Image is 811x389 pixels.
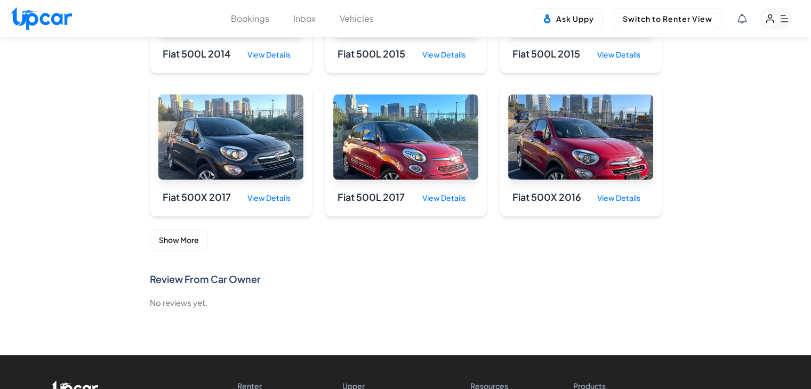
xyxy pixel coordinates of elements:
[163,190,231,206] div: Fiat 500X 2017
[11,7,72,30] img: Upcar Logo
[512,46,580,63] div: Fiat 500L 2015
[338,190,405,206] div: Fiat 500L 2017
[614,8,721,29] button: Switch to Renter View
[414,45,474,64] div: View Details
[150,272,662,287] h2: Review From Car Owner
[158,94,303,180] img: Fiat 500X 2017
[512,190,581,206] div: Fiat 500X 2016
[338,46,405,63] div: Fiat 500L 2015
[231,12,269,25] button: Bookings
[163,46,231,63] div: Fiat 500L 2014
[508,94,653,180] img: Fiat 500X 2016
[239,188,299,208] div: View Details
[333,94,478,180] img: Fiat 500L 2017
[150,229,208,250] button: Show More
[239,45,299,64] div: View Details
[150,295,662,310] p: No reviews yet.
[293,12,316,25] button: Inbox
[414,188,474,208] div: View Details
[589,188,649,208] div: View Details
[542,13,552,24] img: Uppy
[589,45,649,64] div: View Details
[340,12,374,25] button: Vehicles
[533,8,603,29] button: Ask Uppy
